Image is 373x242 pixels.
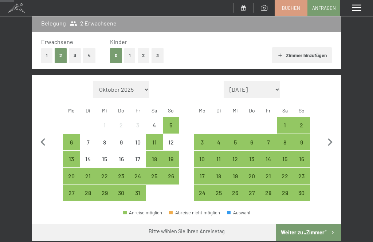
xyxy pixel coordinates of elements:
[41,48,52,63] button: 1
[163,168,180,185] div: Sun Oct 26 2025
[129,134,146,151] div: Fri Oct 10 2025
[261,190,276,205] div: 28
[194,168,211,185] div: Mon Nov 17 2025
[80,185,97,202] div: Anreise möglich
[194,185,211,202] div: Mon Nov 24 2025
[130,156,145,171] div: 17
[63,168,80,185] div: Mon Oct 20 2025
[278,156,293,171] div: 15
[210,151,227,167] div: Anreise möglich
[294,122,309,138] div: 2
[97,173,112,189] div: 22
[228,190,243,205] div: 26
[83,48,95,63] button: 4
[293,151,310,167] div: Anreise möglich
[195,139,210,155] div: 3
[63,134,80,151] div: Mon Oct 06 2025
[124,48,136,63] button: 1
[114,139,129,155] div: 9
[146,151,163,167] div: Sat Oct 18 2025
[194,134,211,151] div: Mon Nov 03 2025
[244,134,260,151] div: Thu Nov 06 2025
[278,139,293,155] div: 8
[293,185,310,202] div: Anreise möglich
[277,185,294,202] div: Anreise möglich
[129,151,146,167] div: Fri Oct 17 2025
[63,151,80,167] div: Anreise möglich
[277,134,294,151] div: Sat Nov 08 2025
[210,168,227,185] div: Tue Nov 18 2025
[199,107,205,114] abbr: Montag
[64,173,79,189] div: 20
[260,168,277,185] div: Anreise möglich
[113,134,130,151] div: Anreise nicht möglich
[244,173,260,189] div: 20
[80,168,97,185] div: Anreise möglich
[244,156,260,171] div: 13
[261,173,276,189] div: 21
[55,48,67,63] button: 2
[80,168,97,185] div: Tue Oct 21 2025
[163,117,180,134] div: Sun Oct 05 2025
[293,168,310,185] div: Sun Nov 23 2025
[96,151,113,167] div: Anreise nicht möglich
[63,151,80,167] div: Mon Oct 13 2025
[35,81,51,202] button: Vorheriger Monat
[195,156,210,171] div: 10
[81,190,96,205] div: 28
[293,134,310,151] div: Anreise möglich
[194,151,211,167] div: Mon Nov 10 2025
[211,139,226,155] div: 4
[244,151,260,167] div: Anreise möglich
[96,185,113,202] div: Wed Oct 29 2025
[80,151,97,167] div: Tue Oct 14 2025
[293,185,310,202] div: Sun Nov 30 2025
[294,139,309,155] div: 9
[228,139,243,155] div: 5
[114,156,129,171] div: 16
[80,134,97,151] div: Anreise nicht möglich
[118,107,124,114] abbr: Donnerstag
[282,5,300,11] span: Buchen
[163,134,180,151] div: Sun Oct 12 2025
[130,139,145,155] div: 10
[211,190,226,205] div: 25
[227,185,244,202] div: Wed Nov 26 2025
[146,117,163,134] div: Anreise nicht möglich
[293,134,310,151] div: Sun Nov 09 2025
[114,173,129,189] div: 23
[282,107,288,114] abbr: Samstag
[80,185,97,202] div: Tue Oct 28 2025
[96,168,113,185] div: Wed Oct 22 2025
[81,156,96,171] div: 14
[194,134,211,151] div: Anreise möglich
[69,48,81,63] button: 3
[80,151,97,167] div: Anreise nicht möglich
[195,173,210,189] div: 17
[130,190,145,205] div: 31
[194,168,211,185] div: Anreise möglich
[227,185,244,202] div: Anreise möglich
[96,134,113,151] div: Wed Oct 08 2025
[244,139,260,155] div: 6
[152,107,157,114] abbr: Samstag
[147,139,162,155] div: 11
[130,173,145,189] div: 24
[163,151,180,167] div: Sun Oct 19 2025
[244,151,260,167] div: Thu Nov 13 2025
[260,151,277,167] div: Fri Nov 14 2025
[299,107,305,114] abbr: Sonntag
[227,168,244,185] div: Wed Nov 19 2025
[164,156,179,171] div: 19
[293,151,310,167] div: Sun Nov 16 2025
[152,48,164,63] button: 3
[293,117,310,134] div: Sun Nov 02 2025
[194,185,211,202] div: Anreise möglich
[129,168,146,185] div: Anreise möglich
[294,156,309,171] div: 16
[146,151,163,167] div: Anreise möglich
[228,173,243,189] div: 19
[278,190,293,205] div: 29
[275,0,307,16] a: Buchen
[147,156,162,171] div: 18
